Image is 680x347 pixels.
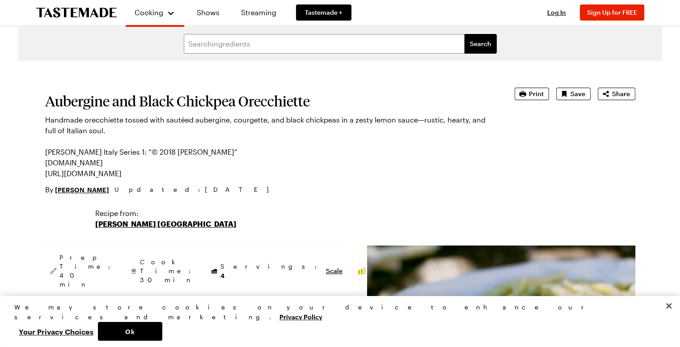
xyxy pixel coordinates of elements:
a: [PERSON_NAME] [55,185,109,195]
button: Cooking [135,4,175,21]
a: To Tastemade Home Page [36,8,117,18]
img: Show where recipe is used [45,206,91,231]
span: Sign Up for FREE [587,8,637,16]
p: [PERSON_NAME] [GEOGRAPHIC_DATA] [95,219,237,229]
span: 4 [220,271,224,279]
span: Servings: [220,262,321,280]
h1: Aubergine and Black Chickpea Orecchiette [45,93,490,109]
button: Share [598,88,635,100]
button: filters [465,34,497,54]
div: Privacy [14,302,658,341]
button: Sign Up for FREE [580,4,644,21]
button: Close [659,296,679,316]
span: Share [612,89,630,98]
button: Print [515,88,549,100]
span: Updated : [DATE] [114,185,278,195]
button: Ok [98,322,162,341]
span: Save [570,89,585,98]
p: By [45,184,109,195]
button: Log In [539,8,574,17]
p: Recipe from: [95,208,237,219]
span: Print [529,89,544,98]
span: Tastemade + [305,8,342,17]
span: Cooking [135,8,163,17]
button: Scale [326,267,342,275]
p: Handmade orecchiette tossed with sautéed aubergine, courgette, and black chickpeas in a zesty lem... [45,114,490,179]
span: Search [470,39,491,48]
div: We may store cookies on your device to enhance our services and marketing. [14,302,658,322]
a: More information about your privacy, opens in a new tab [279,312,322,321]
a: Tastemade + [296,4,351,21]
button: Your Privacy Choices [14,322,98,341]
button: Save recipe [556,88,591,100]
span: Prep Time: 40 min [59,253,115,289]
span: Cook Time: 30 min [140,258,195,284]
a: Recipe from:[PERSON_NAME] [GEOGRAPHIC_DATA] [95,208,237,229]
span: Log In [547,8,566,16]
